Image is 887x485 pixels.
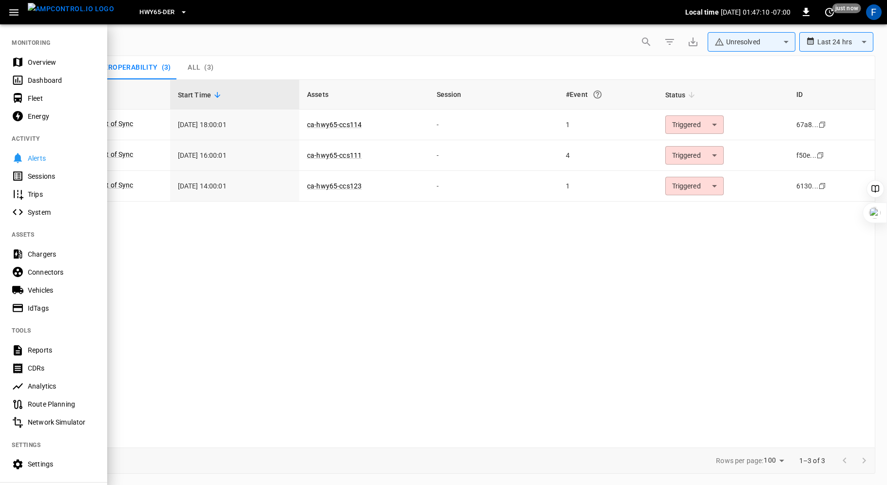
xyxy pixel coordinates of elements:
[28,417,96,427] div: Network Simulator
[28,93,96,103] div: Fleet
[28,249,96,259] div: Chargers
[28,459,96,469] div: Settings
[721,7,791,17] p: [DATE] 01:47:10 -07:00
[28,75,96,85] div: Dashboard
[28,171,96,181] div: Sessions
[822,4,837,20] button: set refresh interval
[866,4,882,20] div: profile-icon
[28,285,96,295] div: Vehicles
[28,345,96,355] div: Reports
[28,207,96,217] div: System
[28,189,96,199] div: Trips
[28,381,96,391] div: Analytics
[685,7,719,17] p: Local time
[28,399,96,409] div: Route Planning
[28,153,96,163] div: Alerts
[28,267,96,277] div: Connectors
[28,112,96,121] div: Energy
[139,7,174,18] span: HWY65-DER
[28,57,96,67] div: Overview
[28,303,96,313] div: IdTags
[28,363,96,373] div: CDRs
[28,3,114,15] img: ampcontrol.io logo
[832,3,861,13] span: just now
